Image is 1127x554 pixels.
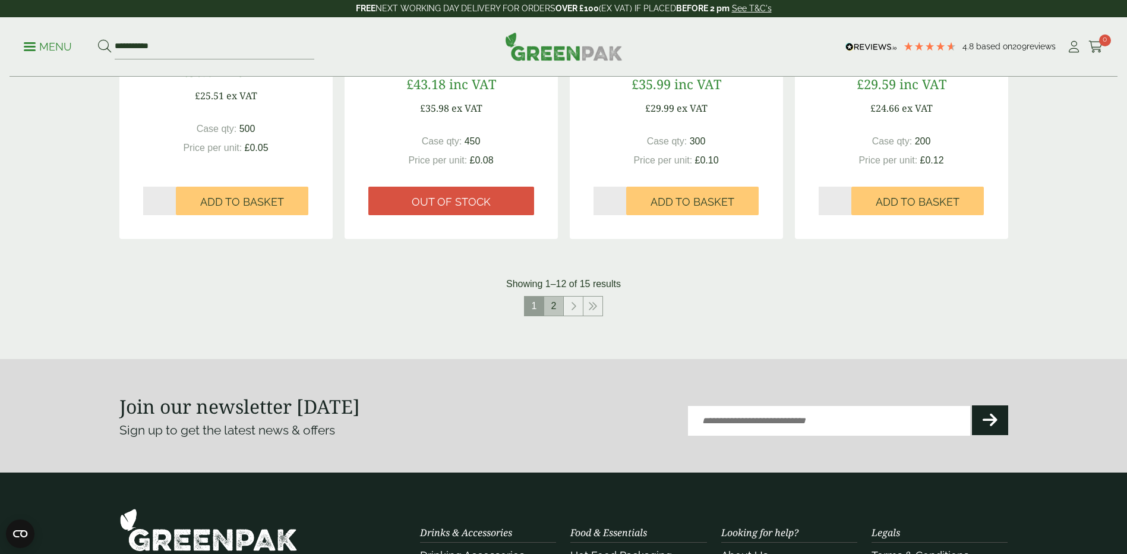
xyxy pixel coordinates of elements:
[651,196,734,209] span: Add to Basket
[465,136,481,146] span: 450
[674,75,721,93] span: inc VAT
[1088,38,1103,56] a: 0
[962,42,976,51] span: 4.8
[195,89,224,102] span: £25.51
[645,102,674,115] span: £29.99
[420,102,449,115] span: £35.98
[119,508,298,552] img: GreenPak Supplies
[1099,34,1111,46] span: 0
[899,75,946,93] span: inc VAT
[851,187,984,215] button: Add to Basket
[406,75,446,93] span: £43.18
[356,4,375,13] strong: FREE
[6,520,34,548] button: Open CMP widget
[858,155,917,165] span: Price per unit:
[870,102,899,115] span: £24.66
[633,155,692,165] span: Price per unit:
[239,124,255,134] span: 500
[920,155,944,165] span: £0.12
[408,155,467,165] span: Price per unit:
[452,102,482,115] span: ex VAT
[24,40,72,52] a: Menu
[368,187,534,215] a: Out of stock
[176,187,308,215] button: Add to Basket
[857,75,896,93] span: £29.59
[677,102,708,115] span: ex VAT
[505,32,623,61] img: GreenPak Supplies
[544,297,563,316] a: 2
[245,143,269,153] span: £0.05
[197,124,237,134] span: Case qty:
[224,62,271,80] span: inc VAT
[506,277,621,291] p: Showing 1–12 of 15 results
[732,4,772,13] a: See T&C's
[226,89,257,102] span: ex VAT
[872,136,913,146] span: Case qty:
[412,196,491,209] span: Out of stock
[632,75,671,93] span: £35.99
[676,4,730,13] strong: BEFORE 2 pm
[690,136,706,146] span: 300
[903,41,956,52] div: 4.78 Stars
[626,187,759,215] button: Add to Basket
[200,196,284,209] span: Add to Basket
[1012,42,1027,51] span: 209
[845,43,897,51] img: REVIEWS.io
[422,136,462,146] span: Case qty:
[525,297,544,316] span: 1
[183,143,242,153] span: Price per unit:
[119,394,360,419] strong: Join our newsletter [DATE]
[24,40,72,54] p: Menu
[902,102,933,115] span: ex VAT
[647,136,687,146] span: Case qty:
[470,155,494,165] span: £0.08
[876,196,959,209] span: Add to Basket
[555,4,599,13] strong: OVER £100
[915,136,931,146] span: 200
[976,42,1012,51] span: Based on
[1088,41,1103,53] i: Cart
[1027,42,1056,51] span: reviews
[695,155,719,165] span: £0.10
[181,62,220,80] span: £30.61
[449,75,496,93] span: inc VAT
[119,421,519,440] p: Sign up to get the latest news & offers
[1066,41,1081,53] i: My Account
